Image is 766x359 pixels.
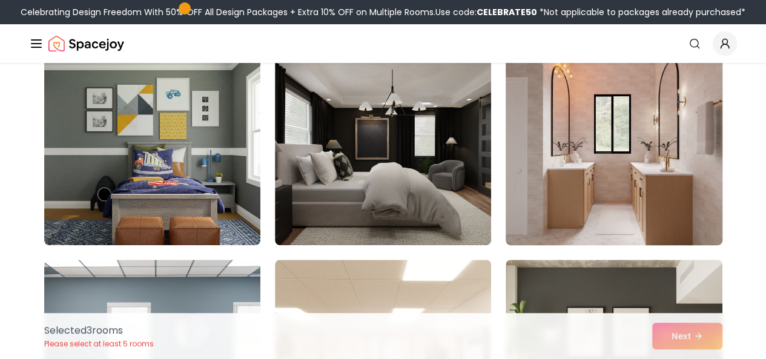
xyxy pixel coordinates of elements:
[29,24,737,63] nav: Global
[21,6,745,18] div: Celebrating Design Freedom With 50% OFF All Design Packages + Extra 10% OFF on Multiple Rooms.
[275,51,491,245] img: Room room-35
[48,31,124,56] img: Spacejoy Logo
[44,51,260,245] img: Room room-34
[48,31,124,56] a: Spacejoy
[500,47,727,250] img: Room room-36
[44,323,154,338] p: Selected 3 room s
[44,339,154,349] p: Please select at least 5 rooms
[537,6,745,18] span: *Not applicable to packages already purchased*
[477,6,537,18] b: CELEBRATE50
[435,6,537,18] span: Use code:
